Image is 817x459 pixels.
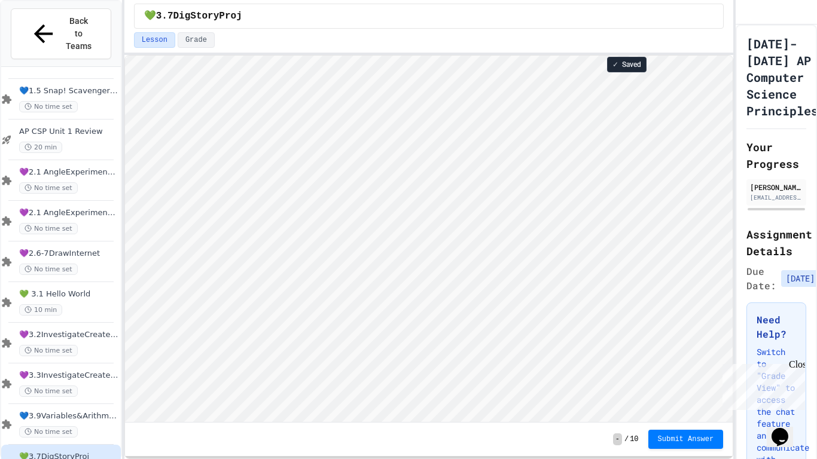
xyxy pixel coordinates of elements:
h2: Your Progress [746,139,806,172]
span: AP CSP Unit 1 Review [19,127,118,137]
span: No time set [19,101,78,112]
span: / [624,434,629,444]
button: Back to Teams [11,8,111,59]
span: 💙1.5 Snap! ScavengerHunt [19,86,118,96]
h3: Need Help? [757,313,796,341]
div: [EMAIL_ADDRESS][DOMAIN_NAME] [750,193,803,202]
iframe: chat widget [767,411,805,447]
button: Grade [178,32,215,48]
span: No time set [19,426,78,437]
span: 10 [630,434,638,444]
span: No time set [19,345,78,356]
span: 💜3.3InvestigateCreateVars(A:GraphOrg) [19,371,118,381]
span: 💜2.1 AngleExperiments2 [19,208,118,218]
span: 💜3.2InvestigateCreateVars [19,330,118,340]
iframe: Snap! Programming Environment [125,56,733,422]
button: Submit Answer [648,430,724,449]
span: 💚3.7DigStoryProj [144,9,242,23]
div: Chat with us now!Close [5,5,83,76]
span: No time set [19,385,78,397]
iframe: chat widget [718,359,805,410]
button: Lesson [134,32,175,48]
span: Submit Answer [658,434,714,444]
h2: Assignment Details [746,226,806,259]
span: 10 min [19,304,62,316]
span: Saved [622,60,641,69]
span: 💙3.9Variables&ArithmeticOp [19,411,118,421]
span: - [613,433,622,445]
span: 💚 3.1 Hello World [19,289,118,299]
span: No time set [19,264,78,275]
span: 💜2.1 AngleExperiments1 [19,167,118,178]
span: No time set [19,182,78,194]
div: [PERSON_NAME] [750,182,803,192]
span: 💜2.6-7DrawInternet [19,249,118,259]
span: 20 min [19,142,62,153]
span: Back to Teams [65,15,93,53]
span: No time set [19,223,78,234]
span: Due Date: [746,264,776,293]
span: ✓ [612,60,618,69]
